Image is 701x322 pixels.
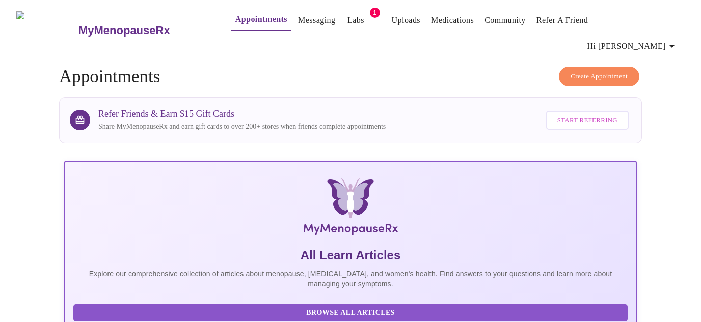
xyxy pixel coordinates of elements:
[294,10,339,31] button: Messaging
[480,10,530,31] button: Community
[78,24,170,37] h3: MyMenopauseRx
[159,178,542,239] img: MyMenopauseRx Logo
[98,122,386,132] p: Share MyMenopauseRx and earn gift cards to over 200+ stores when friends complete appointments
[557,114,617,126] span: Start Referring
[370,8,380,18] span: 1
[298,13,335,27] a: Messaging
[546,111,629,130] button: Start Referring
[16,11,77,49] img: MyMenopauseRx Logo
[587,39,678,53] span: Hi [PERSON_NAME]
[340,10,372,31] button: Labs
[427,10,478,31] button: Medications
[231,9,291,31] button: Appointments
[484,13,526,27] a: Community
[532,10,592,31] button: Refer a Friend
[98,109,386,120] h3: Refer Friends & Earn $15 Gift Cards
[84,307,617,319] span: Browse All Articles
[59,67,642,87] h4: Appointments
[536,13,588,27] a: Refer a Friend
[235,12,287,26] a: Appointments
[544,106,631,135] a: Start Referring
[77,13,210,48] a: MyMenopauseRx
[73,247,628,264] h5: All Learn Articles
[347,13,364,27] a: Labs
[388,10,425,31] button: Uploads
[392,13,421,27] a: Uploads
[583,36,682,56] button: Hi [PERSON_NAME]
[431,13,474,27] a: Medications
[73,269,628,289] p: Explore our comprehensive collection of articles about menopause, [MEDICAL_DATA], and women's hea...
[73,308,630,316] a: Browse All Articles
[559,67,639,86] button: Create Appointment
[571,71,628,82] span: Create Appointment
[73,304,628,322] button: Browse All Articles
